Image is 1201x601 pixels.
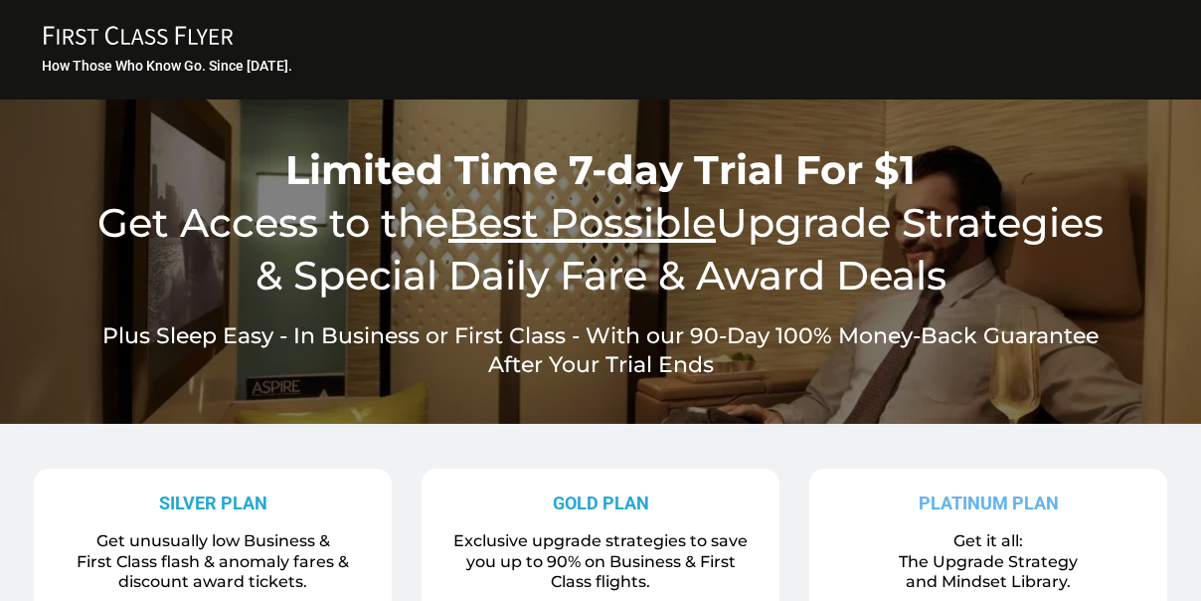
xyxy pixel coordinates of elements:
[102,322,1099,349] span: Plus Sleep Easy - In Business or First Class - With our 90-Day 100% Money-Back Guarantee
[899,552,1078,571] span: The Upgrade Strategy
[448,198,716,247] u: Best Possible
[906,572,1071,591] span: and Mindset Library.
[285,145,916,194] span: Limited Time 7-day Trial For $1
[77,552,349,592] span: First Class flash & anomaly fares & discount award tickets.
[919,493,1059,513] strong: PLATINUM PLAN
[488,351,714,378] span: After Your Trial Ends
[453,531,748,592] span: Exclusive upgrade strategies to save you up to 90% on Business & First Class flights.
[42,57,1162,75] h3: How Those Who Know Go. Since [DATE].
[96,531,330,550] span: Get unusually low Business &
[159,493,267,513] strong: SILVER PLAN
[553,493,649,513] strong: GOLD PLAN
[953,531,1023,550] span: Get it all:
[97,198,1104,247] span: Get Access to the Upgrade Strategies
[256,251,946,300] span: & Special Daily Fare & Award Deals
